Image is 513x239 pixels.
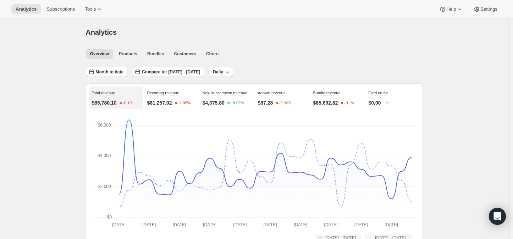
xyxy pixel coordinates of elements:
[354,222,368,227] text: [DATE]
[258,91,286,95] span: Add-on revenue
[132,67,204,77] button: Compare to: [DATE] - [DATE]
[258,99,273,106] p: $87.28
[324,222,337,227] text: [DATE]
[480,6,497,12] span: Settings
[206,51,219,57] span: Churn
[46,6,75,12] span: Subscriptions
[119,51,137,57] span: Products
[16,6,37,12] span: Analytics
[172,222,186,227] text: [DATE]
[86,28,117,36] span: Analytics
[98,153,111,158] text: $4,000
[98,184,111,189] text: $2,000
[446,6,456,12] span: Help
[147,91,180,95] span: Recurring revenue
[369,99,381,106] p: $0.00
[178,101,191,105] text: -1.05%
[435,4,467,14] button: Help
[142,222,156,227] text: [DATE]
[209,67,233,77] button: Daily
[313,99,338,106] p: $85,692.82
[279,101,292,105] text: -3.02%
[147,99,172,106] p: $81,257.02
[174,51,196,57] span: Customers
[369,91,388,95] span: Card on file
[90,51,109,57] span: Overview
[107,215,112,219] text: $0
[11,4,41,14] button: Analytics
[147,51,164,57] span: Bundles
[233,222,247,227] text: [DATE]
[92,91,115,95] span: Total revenue
[112,222,126,227] text: [DATE]
[81,4,107,14] button: Tools
[42,4,79,14] button: Subscriptions
[263,222,277,227] text: [DATE]
[469,4,502,14] button: Settings
[294,222,307,227] text: [DATE]
[86,67,128,77] button: Month to date
[213,69,223,75] span: Daily
[92,99,117,106] p: $85,780.10
[203,222,216,227] text: [DATE]
[123,101,133,105] text: -0.1%
[96,69,124,75] span: Month to date
[142,69,200,75] span: Compare to: [DATE] - [DATE]
[385,222,398,227] text: [DATE]
[313,91,341,95] span: Bundle revenue
[344,101,354,105] text: -0.1%
[231,101,244,105] text: 19.92%
[98,123,111,128] text: $6,000
[203,91,248,95] span: New subscription revenue
[489,208,506,225] div: Open Intercom Messenger
[85,6,96,12] span: Tools
[203,99,225,106] p: $4,375.80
